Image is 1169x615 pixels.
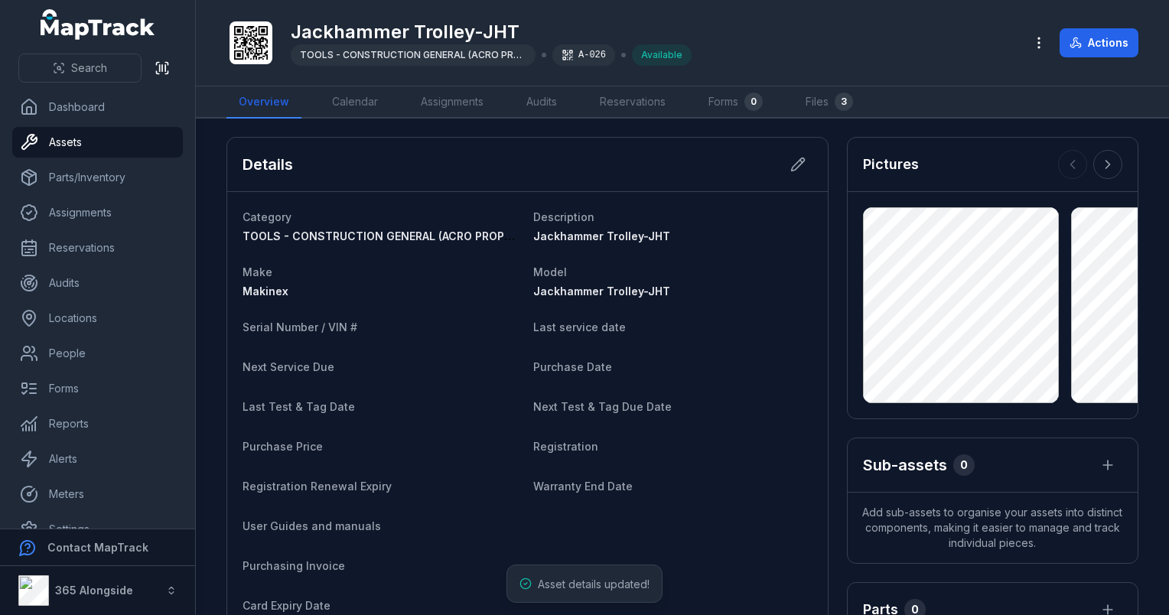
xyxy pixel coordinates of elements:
[12,127,183,158] a: Assets
[243,559,345,572] span: Purchasing Invoice
[12,303,183,334] a: Locations
[12,162,183,193] a: Parts/Inventory
[533,360,612,373] span: Purchase Date
[12,92,183,122] a: Dashboard
[588,86,678,119] a: Reservations
[243,154,293,175] h2: Details
[12,197,183,228] a: Assignments
[863,154,919,175] h3: Pictures
[243,440,323,453] span: Purchase Price
[696,86,775,119] a: Forms0
[226,86,301,119] a: Overview
[533,229,670,242] span: Jackhammer Trolley-JHT
[243,519,381,532] span: User Guides and manuals
[533,321,626,334] span: Last service date
[12,268,183,298] a: Audits
[55,584,133,597] strong: 365 Alongside
[12,514,183,545] a: Settings
[533,480,633,493] span: Warranty End Date
[243,265,272,278] span: Make
[409,86,496,119] a: Assignments
[632,44,692,66] div: Available
[953,454,975,476] div: 0
[863,454,947,476] h2: Sub-assets
[793,86,865,119] a: Files3
[243,400,355,413] span: Last Test & Tag Date
[533,400,672,413] span: Next Test & Tag Due Date
[291,20,692,44] h1: Jackhammer Trolley-JHT
[533,285,670,298] span: Jackhammer Trolley-JHT
[533,210,594,223] span: Description
[243,480,392,493] span: Registration Renewal Expiry
[12,233,183,263] a: Reservations
[533,265,567,278] span: Model
[18,54,142,83] button: Search
[320,86,390,119] a: Calendar
[12,408,183,439] a: Reports
[744,93,763,111] div: 0
[47,541,148,554] strong: Contact MapTrack
[12,373,183,404] a: Forms
[243,210,291,223] span: Category
[12,338,183,369] a: People
[71,60,107,76] span: Search
[243,321,357,334] span: Serial Number / VIN #
[243,229,622,242] span: TOOLS - CONSTRUCTION GENERAL (ACRO PROPS, HAND TOOLS, ETC)
[243,360,334,373] span: Next Service Due
[243,599,331,612] span: Card Expiry Date
[12,479,183,509] a: Meters
[12,444,183,474] a: Alerts
[533,440,598,453] span: Registration
[538,578,650,591] span: Asset details updated!
[552,44,615,66] div: A-026
[41,9,155,40] a: MapTrack
[300,49,630,60] span: TOOLS - CONSTRUCTION GENERAL (ACRO PROPS, HAND TOOLS, ETC)
[1060,28,1138,57] button: Actions
[243,285,288,298] span: Makinex
[514,86,569,119] a: Audits
[835,93,853,111] div: 3
[848,493,1138,563] span: Add sub-assets to organise your assets into distinct components, making it easier to manage and t...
